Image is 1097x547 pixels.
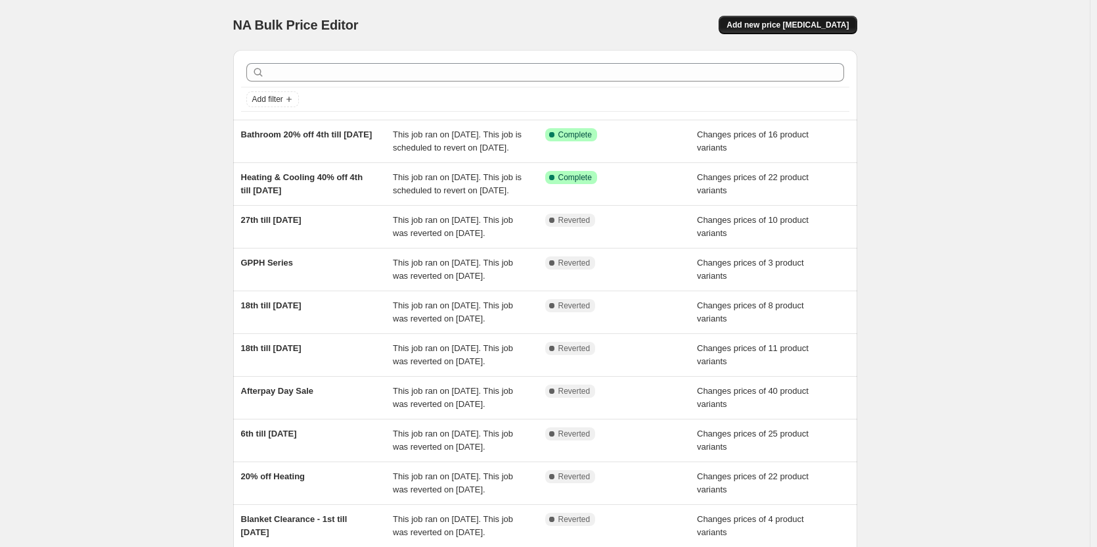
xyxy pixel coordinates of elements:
[241,300,302,310] span: 18th till [DATE]
[393,130,522,153] span: This job ran on [DATE]. This job is scheduled to revert on [DATE].
[558,300,591,311] span: Reverted
[719,16,857,34] button: Add new price [MEDICAL_DATA]
[241,172,363,195] span: Heating & Cooling 40% off 4th till [DATE]
[697,343,809,366] span: Changes prices of 11 product variants
[558,172,592,183] span: Complete
[241,130,372,139] span: Bathroom 20% off 4th till [DATE]
[697,130,809,153] span: Changes prices of 16 product variants
[246,91,299,107] button: Add filter
[697,386,809,409] span: Changes prices of 40 product variants
[241,514,347,537] span: Blanket Clearance - 1st till [DATE]
[558,386,591,396] span: Reverted
[558,429,591,439] span: Reverted
[697,429,809,452] span: Changes prices of 25 product variants
[233,18,359,32] span: NA Bulk Price Editor
[558,471,591,482] span: Reverted
[697,258,804,281] span: Changes prices of 3 product variants
[241,386,314,396] span: Afterpay Day Sale
[241,215,302,225] span: 27th till [DATE]
[393,343,513,366] span: This job ran on [DATE]. This job was reverted on [DATE].
[558,130,592,140] span: Complete
[697,471,809,494] span: Changes prices of 22 product variants
[393,215,513,238] span: This job ran on [DATE]. This job was reverted on [DATE].
[393,258,513,281] span: This job ran on [DATE]. This job was reverted on [DATE].
[393,386,513,409] span: This job ran on [DATE]. This job was reverted on [DATE].
[393,300,513,323] span: This job ran on [DATE]. This job was reverted on [DATE].
[393,429,513,452] span: This job ran on [DATE]. This job was reverted on [DATE].
[393,471,513,494] span: This job ran on [DATE]. This job was reverted on [DATE].
[241,343,302,353] span: 18th till [DATE]
[697,514,804,537] span: Changes prices of 4 product variants
[393,514,513,537] span: This job ran on [DATE]. This job was reverted on [DATE].
[241,471,305,481] span: 20% off Heating
[558,215,591,226] span: Reverted
[697,215,809,238] span: Changes prices of 10 product variants
[558,514,591,525] span: Reverted
[697,172,809,195] span: Changes prices of 22 product variants
[727,20,849,30] span: Add new price [MEDICAL_DATA]
[697,300,804,323] span: Changes prices of 8 product variants
[558,343,591,354] span: Reverted
[241,258,294,268] span: GPPH Series
[393,172,522,195] span: This job ran on [DATE]. This job is scheduled to revert on [DATE].
[252,94,283,105] span: Add filter
[241,429,297,439] span: 6th till [DATE]
[558,258,591,268] span: Reverted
